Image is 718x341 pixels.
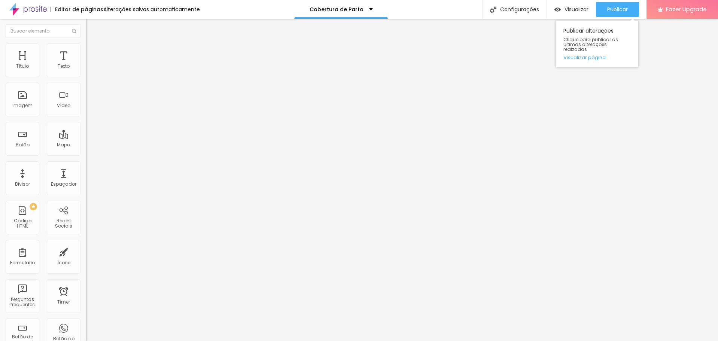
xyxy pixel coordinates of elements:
[49,218,78,229] div: Redes Sociais
[310,7,363,12] p: Cobertura de Parto
[596,2,639,17] button: Publicar
[563,37,631,52] span: Clique para publicar as ultimas alterações reaizadas
[57,103,70,108] div: Vídeo
[103,7,200,12] div: Alterações salvas automaticamente
[57,142,70,147] div: Mapa
[16,64,29,69] div: Título
[58,64,70,69] div: Texto
[7,297,37,308] div: Perguntas frequentes
[51,7,103,12] div: Editor de páginas
[547,2,596,17] button: Visualizar
[490,6,496,13] img: Icone
[12,103,33,108] div: Imagem
[57,299,70,305] div: Timer
[15,182,30,187] div: Divisor
[16,142,30,147] div: Botão
[556,21,638,67] div: Publicar alterações
[72,29,76,33] img: Icone
[607,6,628,12] span: Publicar
[86,19,718,341] iframe: Editor
[7,218,37,229] div: Código HTML
[565,6,588,12] span: Visualizar
[666,6,707,12] span: Fazer Upgrade
[563,55,631,60] a: Visualizar página
[6,24,80,38] input: Buscar elemento
[51,182,76,187] div: Espaçador
[57,260,70,265] div: Ícone
[554,6,561,13] img: view-1.svg
[10,260,35,265] div: Formulário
